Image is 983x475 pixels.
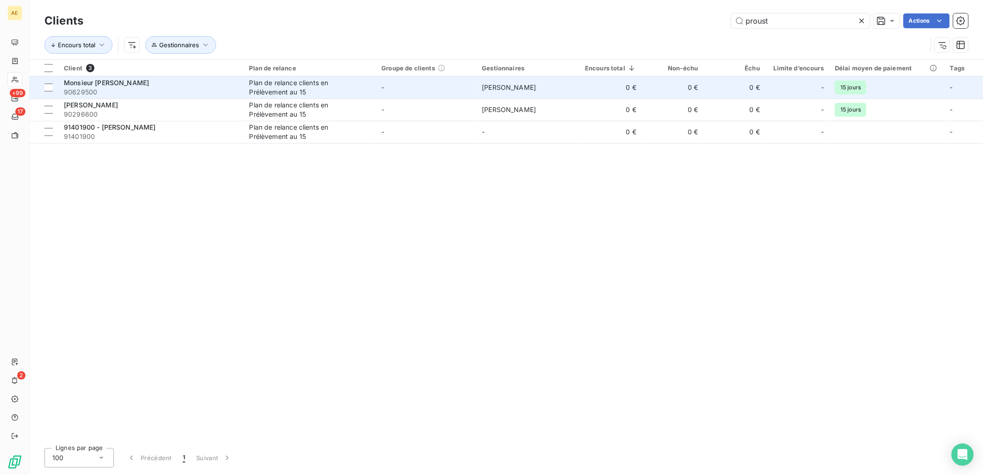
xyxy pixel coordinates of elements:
[381,64,435,72] span: Groupe de clients
[577,76,642,99] td: 0 €
[482,128,485,136] span: -
[381,128,384,136] span: -
[950,83,953,91] span: -
[950,64,977,72] div: Tags
[835,81,866,94] span: 15 jours
[381,83,384,91] span: -
[821,127,824,137] span: -
[709,64,760,72] div: Échu
[44,36,112,54] button: Encours total
[482,83,536,91] span: [PERSON_NAME]
[952,444,974,466] div: Open Intercom Messenger
[121,448,177,468] button: Précédent
[64,110,238,119] span: 90296600
[17,371,25,380] span: 2
[903,13,950,28] button: Actions
[577,121,642,143] td: 0 €
[950,106,953,113] span: -
[183,453,185,462] span: 1
[704,76,766,99] td: 0 €
[642,76,704,99] td: 0 €
[482,106,536,113] span: [PERSON_NAME]
[731,13,870,28] input: Rechercher
[642,99,704,121] td: 0 €
[7,6,22,20] div: AE
[482,64,571,72] div: Gestionnaires
[7,455,22,469] img: Logo LeanPay
[821,105,824,114] span: -
[58,41,95,49] span: Encours total
[159,41,199,49] span: Gestionnaires
[249,78,365,97] div: Plan de relance clients en Prélèvement au 15
[64,87,238,97] span: 90629500
[64,101,118,109] span: [PERSON_NAME]
[52,453,63,462] span: 100
[835,103,866,117] span: 15 jours
[950,128,953,136] span: -
[771,64,824,72] div: Limite d’encours
[821,83,824,92] span: -
[15,107,25,116] span: 17
[64,132,238,141] span: 91401900
[704,99,766,121] td: 0 €
[7,91,22,106] a: +99
[145,36,216,54] button: Gestionnaires
[44,12,83,29] h3: Clients
[86,64,94,72] span: 3
[249,123,365,141] div: Plan de relance clients en Prélèvement au 15
[642,121,704,143] td: 0 €
[7,109,22,124] a: 17
[577,99,642,121] td: 0 €
[64,123,156,131] span: 91401900 - [PERSON_NAME]
[191,448,237,468] button: Suivant
[582,64,636,72] div: Encours total
[64,79,149,87] span: Monsieur [PERSON_NAME]
[835,64,939,72] div: Délai moyen de paiement
[249,64,371,72] div: Plan de relance
[647,64,698,72] div: Non-échu
[64,64,82,72] span: Client
[177,448,191,468] button: 1
[704,121,766,143] td: 0 €
[381,106,384,113] span: -
[249,100,365,119] div: Plan de relance clients en Prélèvement au 15
[10,89,25,97] span: +99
